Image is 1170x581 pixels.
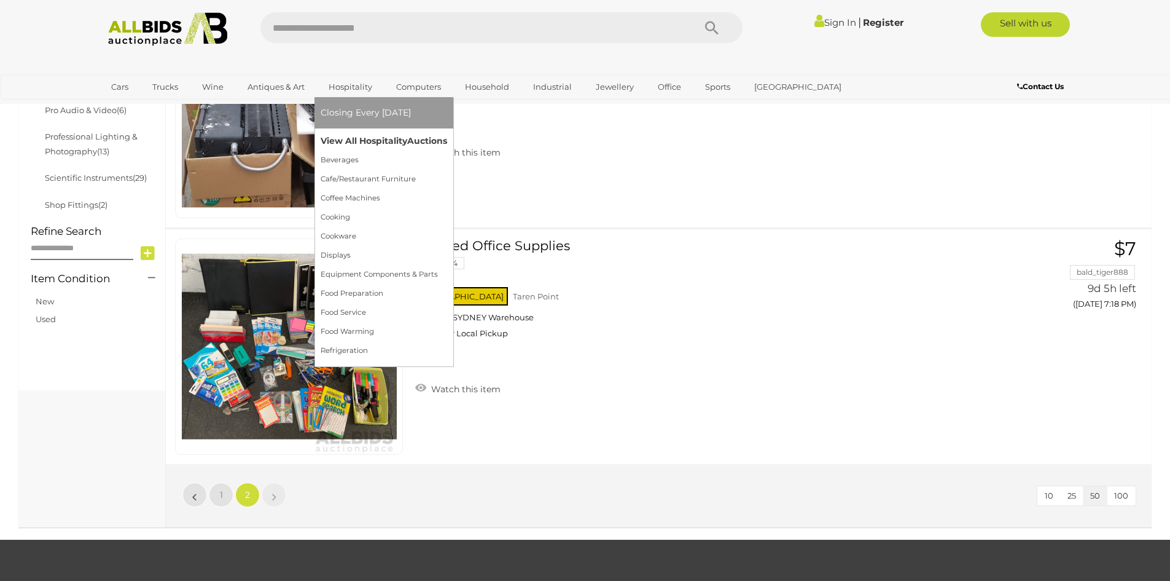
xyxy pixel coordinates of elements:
[428,147,501,158] span: Watch this item
[1037,486,1061,505] button: 10
[1114,491,1128,500] span: 100
[45,200,107,210] a: Shop Fittings(2)
[858,15,861,29] span: |
[31,226,162,237] h4: Refine Search
[245,489,250,500] span: 2
[681,12,743,43] button: Search
[220,489,223,500] span: 1
[1114,237,1136,260] span: $7
[45,132,138,156] a: Professional Lighting & Photography(13)
[650,77,689,97] a: Office
[863,17,903,28] a: Register
[1045,491,1053,500] span: 10
[133,173,147,183] span: (29)
[457,77,517,97] a: Household
[103,77,136,97] a: Cars
[194,77,232,97] a: Wine
[997,239,1139,315] a: $7 bald_tiger888 9d 5h left ([DATE] 7:18 PM)
[1060,486,1083,505] button: 25
[235,483,260,507] a: 2
[1067,491,1076,500] span: 25
[98,200,107,210] span: (2)
[31,273,130,285] h4: Item Condition
[412,379,504,397] a: Watch this item
[1017,82,1064,91] b: Contact Us
[36,296,54,306] a: New
[1017,80,1067,93] a: Contact Us
[588,77,642,97] a: Jewellery
[144,77,186,97] a: Trucks
[428,384,501,395] span: Watch this item
[1107,486,1136,505] button: 100
[412,142,504,160] a: Watch this item
[182,2,397,218] img: 53310-330a.jpg
[240,77,313,97] a: Antiques & Art
[117,105,127,115] span: (6)
[45,173,147,183] a: Scientific Instruments(29)
[746,77,849,97] a: [GEOGRAPHIC_DATA]
[321,77,380,97] a: Hospitality
[981,12,1070,37] a: Sell with us
[101,12,235,46] img: Allbids.com.au
[697,77,738,97] a: Sports
[45,105,127,115] a: Pro Audio & Video(6)
[36,314,56,324] a: Used
[421,239,978,348] a: Assorted Office Supplies 54245-74 [GEOGRAPHIC_DATA] Taren Point ALLBIDS SYDNEY Warehouse Freight ...
[388,77,449,97] a: Computers
[421,2,978,111] a: Assorted Lot of Light Fixtures 53310-330 ACT Fyshwick ALLBIDS Showroom [GEOGRAPHIC_DATA] Local Pi...
[525,77,580,97] a: Industrial
[814,17,856,28] a: Sign In
[209,483,233,507] a: 1
[97,146,109,156] span: (13)
[182,239,397,454] img: 54245-74a.jpeg
[182,483,207,507] a: «
[262,483,286,507] a: »
[1090,491,1100,500] span: 50
[1083,486,1107,505] button: 50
